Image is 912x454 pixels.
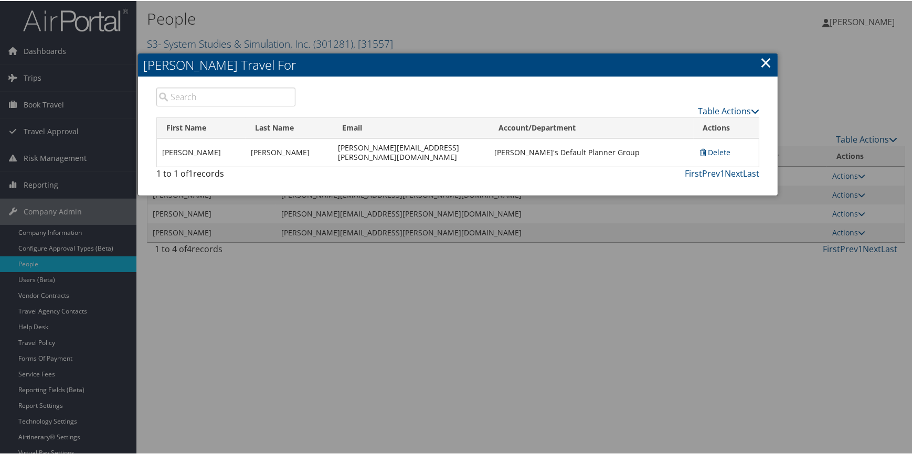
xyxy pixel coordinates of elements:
td: [PERSON_NAME] [246,137,333,166]
a: 1 [720,167,725,178]
th: Actions [694,117,759,137]
a: Prev [702,167,720,178]
a: Next [725,167,743,178]
input: Search [156,87,295,105]
a: Table Actions [698,104,759,116]
td: [PERSON_NAME][EMAIL_ADDRESS][PERSON_NAME][DOMAIN_NAME] [333,137,490,166]
h2: [PERSON_NAME] Travel For [138,52,778,75]
a: Close [760,51,772,72]
th: Account/Department: activate to sort column ascending [489,117,693,137]
a: First [685,167,702,178]
a: Last [743,167,759,178]
span: 1 [188,167,193,178]
div: 1 to 1 of records [156,166,295,184]
td: [PERSON_NAME] [157,137,246,166]
td: [PERSON_NAME]'s Default Planner Group [489,137,693,166]
a: Delete [699,146,731,156]
th: First Name: activate to sort column ascending [157,117,246,137]
th: Last Name: activate to sort column ascending [246,117,333,137]
th: Email: activate to sort column ascending [333,117,490,137]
